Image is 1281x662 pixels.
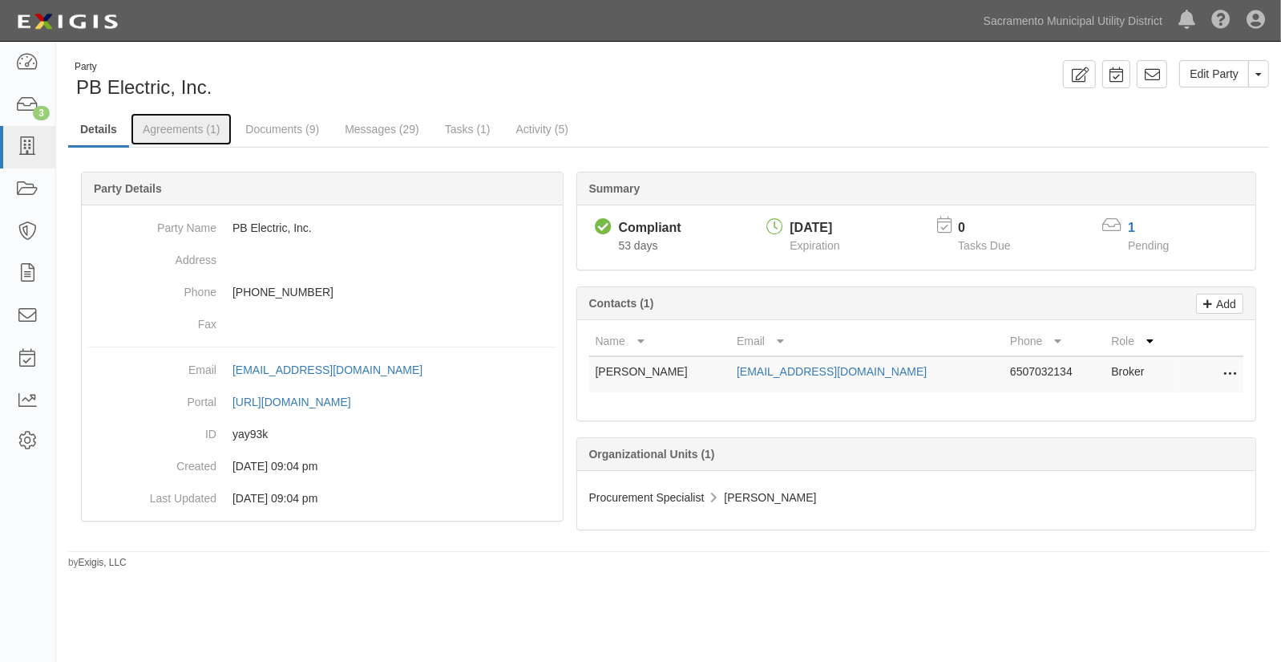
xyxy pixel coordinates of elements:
span: [PERSON_NAME] [724,491,816,504]
a: Exigis, LLC [79,557,127,568]
a: Details [68,113,129,148]
dd: 04/11/2025 09:04 pm [88,482,556,514]
b: Party Details [94,182,162,195]
dt: Party Name [88,212,216,236]
a: Sacramento Municipal Utility District [976,5,1170,37]
span: Procurement Specialist [589,491,705,504]
a: Add [1196,294,1243,314]
dt: Created [88,450,216,474]
th: Name [589,327,731,356]
a: Messages (29) [333,113,431,145]
i: Help Center - Complianz [1211,11,1230,30]
dd: PB Electric, Inc. [88,212,556,244]
td: 6507032134 [1004,356,1105,392]
dt: Address [88,244,216,268]
div: [EMAIL_ADDRESS][DOMAIN_NAME] [232,362,422,378]
dt: ID [88,418,216,442]
div: PB Electric, Inc. [68,60,657,101]
a: Tasks (1) [433,113,503,145]
b: Summary [589,182,640,195]
i: Compliant [596,219,612,236]
a: [EMAIL_ADDRESS][DOMAIN_NAME] [232,363,440,376]
div: 3 [33,106,50,120]
td: [PERSON_NAME] [589,356,731,392]
dd: [PHONE_NUMBER] [88,276,556,308]
b: Organizational Units (1) [589,448,715,461]
div: Compliant [619,219,681,238]
dt: Last Updated [88,482,216,506]
dt: Phone [88,276,216,300]
a: Documents (9) [233,113,331,145]
b: Contacts (1) [589,297,654,310]
span: PB Electric, Inc. [76,76,212,98]
th: Email [730,327,1004,356]
dt: Portal [88,386,216,410]
a: 1 [1128,221,1135,234]
th: Role [1105,327,1179,356]
small: by [68,556,127,570]
span: Tasks Due [958,239,1010,252]
dt: Email [88,354,216,378]
div: [DATE] [790,219,839,238]
dd: 04/11/2025 09:04 pm [88,450,556,482]
a: [URL][DOMAIN_NAME] [232,396,369,408]
dt: Fax [88,308,216,332]
dd: yay93k [88,418,556,450]
img: logo-5460c22ac91f19d4615b14bd174203de0afe785f0fc80cf4dbbc73dc1793850b.png [12,7,123,36]
div: Party [75,60,212,74]
span: Since 08/08/2025 [619,239,658,252]
a: [EMAIL_ADDRESS][DOMAIN_NAME] [737,365,927,378]
span: Pending [1128,239,1169,252]
span: Expiration [790,239,839,252]
a: Edit Party [1179,60,1249,87]
td: Broker [1105,356,1179,392]
p: Add [1212,294,1236,313]
p: 0 [958,219,1030,238]
th: Phone [1004,327,1105,356]
a: Agreements (1) [131,113,232,145]
a: Activity (5) [504,113,580,145]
